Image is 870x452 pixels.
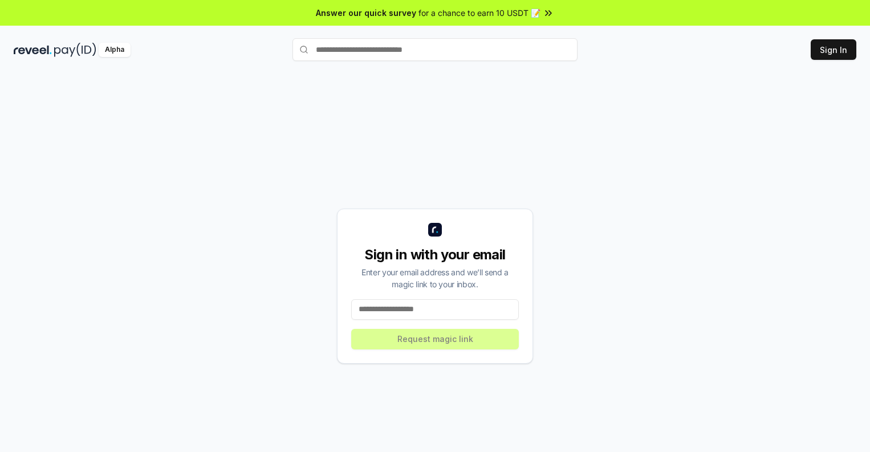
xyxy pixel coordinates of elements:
[351,266,519,290] div: Enter your email address and we’ll send a magic link to your inbox.
[351,246,519,264] div: Sign in with your email
[428,223,442,237] img: logo_small
[99,43,131,57] div: Alpha
[811,39,856,60] button: Sign In
[14,43,52,57] img: reveel_dark
[316,7,416,19] span: Answer our quick survey
[54,43,96,57] img: pay_id
[418,7,540,19] span: for a chance to earn 10 USDT 📝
